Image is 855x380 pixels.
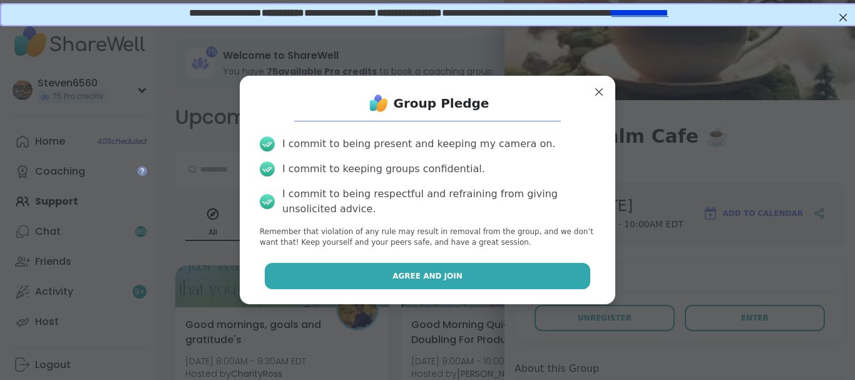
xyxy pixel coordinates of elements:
[265,263,591,289] button: Agree and Join
[260,227,595,248] p: Remember that violation of any rule may result in removal from the group, and we don’t want that!...
[394,95,489,112] h1: Group Pledge
[392,270,463,282] span: Agree and Join
[282,162,485,177] div: I commit to keeping groups confidential.
[282,187,595,217] div: I commit to being respectful and refraining from giving unsolicited advice.
[137,166,147,176] iframe: Spotlight
[366,91,391,116] img: ShareWell Logo
[282,136,555,151] div: I commit to being present and keeping my camera on.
